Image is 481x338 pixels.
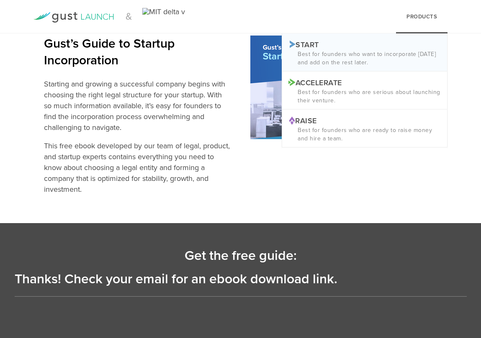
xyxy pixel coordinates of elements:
[15,272,467,297] div: Thanks! Check your email for an ebook download link.
[282,71,448,109] a: ACCELERATE Best for founders who are serious about launching their venture.
[44,140,231,195] p: This free ebook developed by our team of legal, product, and startup experts contains everything ...
[142,8,185,25] img: MIT delta v
[126,12,142,19] span: &
[288,78,441,86] p: ACCELERATE
[185,248,297,264] time: Get the free guide:
[288,40,441,48] p: START
[288,126,441,143] p: Best for founders who are ready to raise money and hire a team.
[288,88,441,105] p: Best for founders who are serious about launching their venture.
[288,116,441,125] p: RAISE
[282,33,448,71] a: START Best for founders who want to incorporate [DATE] and add on the rest later.
[44,79,231,133] p: Starting and growing a successful company begins with choosing the right legal structure for your...
[282,109,448,147] a: RAISE Best for founders who are ready to raise money and hire a team.
[44,36,231,69] h2: Gust’s Guide to Startup Incorporation
[250,36,418,139] img: Incorporation-ebook-cover-photo.png
[288,50,441,67] p: Best for founders who want to incorporate [DATE] and add on the rest later.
